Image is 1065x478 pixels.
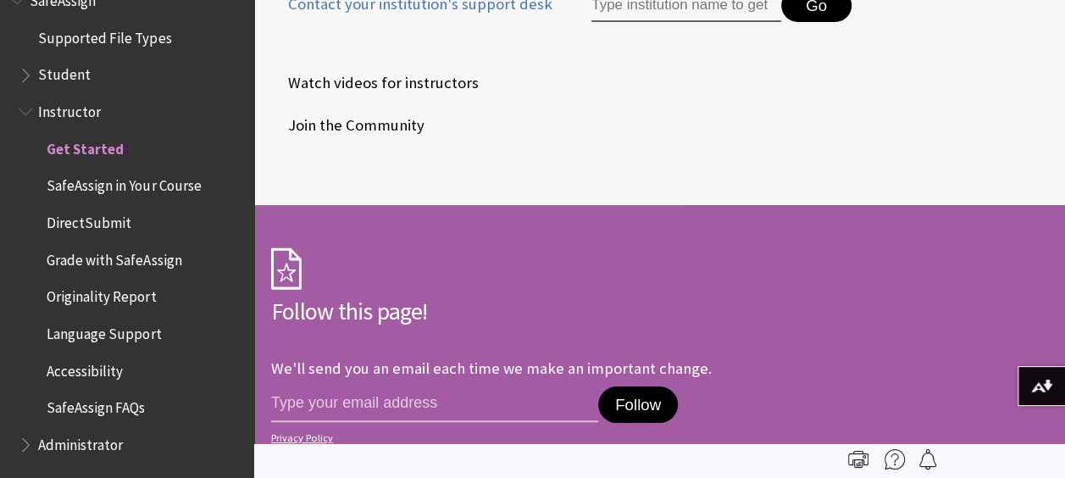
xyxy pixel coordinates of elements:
[598,386,678,424] button: Follow
[271,293,779,329] h2: Follow this page!
[47,357,123,380] span: Accessibility
[47,394,145,417] span: SafeAssign FAQs
[47,320,161,342] span: Language Support
[271,432,774,444] a: Privacy Policy
[271,70,482,96] a: Watch videos for instructors
[47,283,156,306] span: Originality Report
[47,246,181,269] span: Grade with SafeAssign
[918,449,938,470] img: Follow this page
[848,449,868,470] img: Print
[271,113,428,138] a: Join the Community
[271,70,479,96] span: Watch videos for instructors
[47,135,124,158] span: Get Started
[271,358,712,378] p: We'll send you an email each time we make an important change.
[47,208,131,231] span: DirectSubmit
[271,247,302,290] img: Subscription Icon
[271,386,598,422] input: email address
[38,431,123,453] span: Administrator
[38,61,91,84] span: Student
[47,172,201,195] span: SafeAssign in Your Course
[38,97,101,120] span: Instructor
[38,24,171,47] span: Supported File Types
[885,449,905,470] img: More help
[271,113,424,138] span: Join the Community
